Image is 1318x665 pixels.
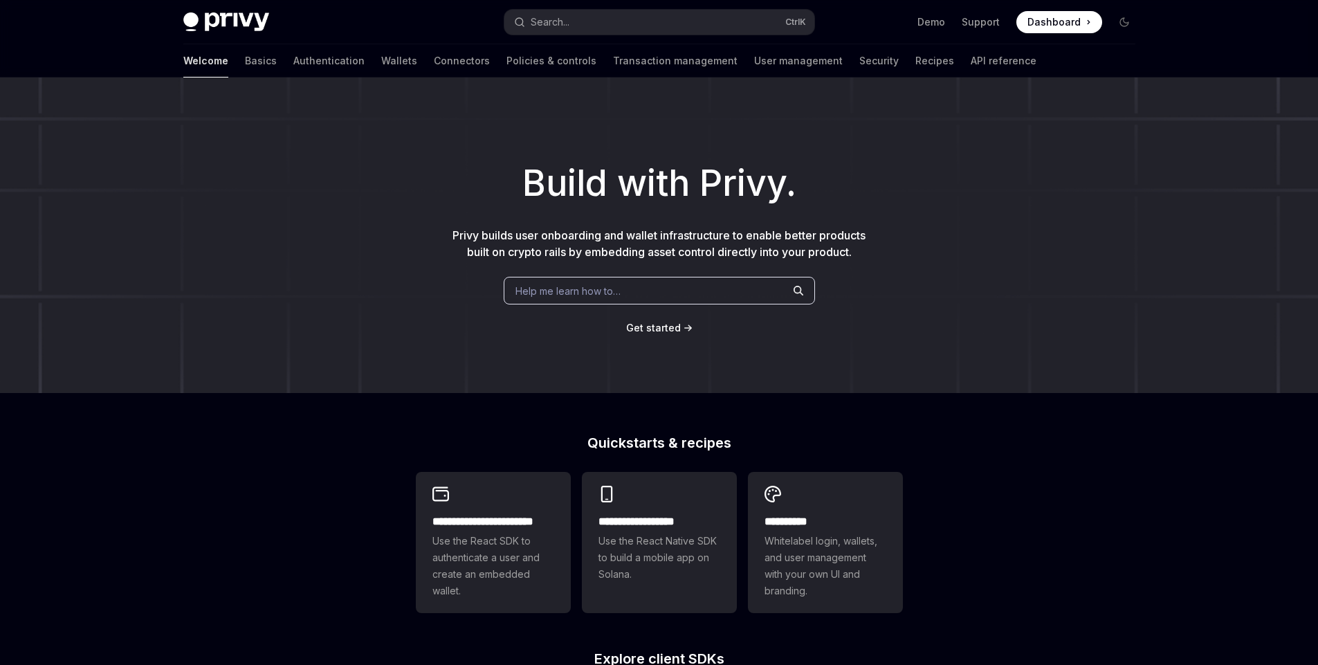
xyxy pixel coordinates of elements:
button: Toggle dark mode [1113,11,1135,33]
span: Privy builds user onboarding and wallet infrastructure to enable better products built on crypto ... [452,228,866,259]
span: Help me learn how to… [515,284,621,298]
a: Demo [917,15,945,29]
a: Policies & controls [506,44,596,78]
a: API reference [971,44,1036,78]
a: **** *****Whitelabel login, wallets, and user management with your own UI and branding. [748,472,903,613]
a: Support [962,15,1000,29]
a: Security [859,44,899,78]
a: Wallets [381,44,417,78]
div: Search... [531,14,569,30]
span: Ctrl K [785,17,806,28]
button: Search...CtrlK [504,10,814,35]
h1: Build with Privy. [22,156,1296,210]
h2: Quickstarts & recipes [416,436,903,450]
a: Welcome [183,44,228,78]
a: Dashboard [1016,11,1102,33]
a: Transaction management [613,44,738,78]
a: Authentication [293,44,365,78]
span: Whitelabel login, wallets, and user management with your own UI and branding. [765,533,886,599]
a: Get started [626,321,681,335]
a: Basics [245,44,277,78]
a: Connectors [434,44,490,78]
span: Dashboard [1027,15,1081,29]
img: dark logo [183,12,269,32]
a: User management [754,44,843,78]
a: Recipes [915,44,954,78]
span: Use the React Native SDK to build a mobile app on Solana. [598,533,720,583]
a: **** **** **** ***Use the React Native SDK to build a mobile app on Solana. [582,472,737,613]
span: Get started [626,322,681,334]
span: Use the React SDK to authenticate a user and create an embedded wallet. [432,533,554,599]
